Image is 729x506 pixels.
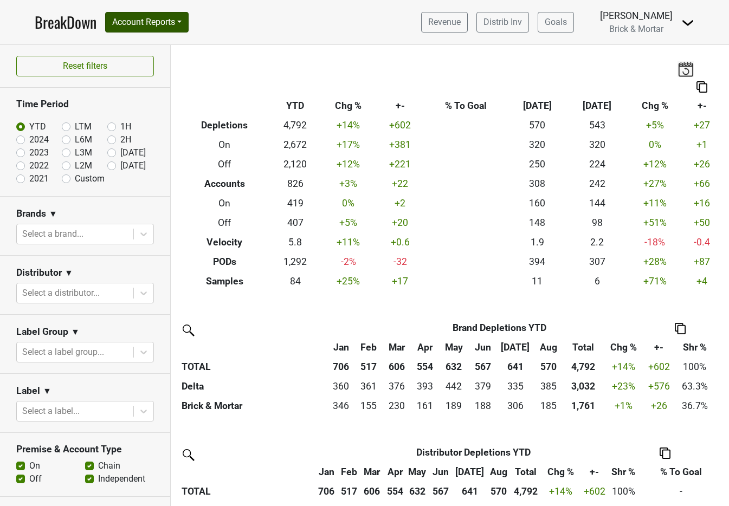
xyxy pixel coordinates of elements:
[377,213,424,232] td: +20
[507,174,567,194] td: 308
[179,396,327,416] th: Brick & Mortar
[330,379,352,393] div: 360
[438,338,469,357] th: May: activate to sort column ascending
[627,194,683,213] td: +11 %
[355,338,383,357] th: Feb: activate to sort column ascending
[71,326,80,339] span: ▼
[270,213,321,232] td: 407
[469,338,497,357] th: Jun: activate to sort column ascending
[421,12,468,33] a: Revenue
[496,357,534,377] th: 641
[320,116,376,135] td: +14 %
[327,377,355,396] td: 359.953
[330,399,352,413] div: 346
[179,445,196,463] img: filter
[377,252,424,271] td: -32
[314,482,339,501] th: 706
[507,232,567,252] td: 1.9
[16,326,68,338] h3: Label Group
[696,81,707,93] img: Copy to clipboard
[507,116,567,135] td: 570
[472,399,494,413] div: 188
[674,396,716,416] td: 36.7%
[75,133,92,146] label: L6M
[105,12,189,33] button: Account Reports
[355,357,383,377] th: 517
[627,174,683,194] td: +27 %
[567,271,627,291] td: 6
[29,459,40,472] label: On
[683,232,721,252] td: -0.4
[179,338,327,357] th: &nbsp;: activate to sort column ascending
[627,232,683,252] td: -18 %
[29,172,49,185] label: 2021
[179,194,270,213] th: On
[627,213,683,232] td: +51 %
[382,377,411,396] td: 375.882
[382,357,411,377] th: 606
[627,155,683,174] td: +12 %
[627,252,683,271] td: +28 %
[438,377,469,396] td: 442.324
[360,482,384,501] th: 606
[179,462,314,482] th: &nbsp;: activate to sort column ascending
[472,379,494,393] div: 379
[424,96,507,116] th: % To Goal
[16,99,154,110] h3: Time Period
[534,338,563,357] th: Aug: activate to sort column ascending
[453,482,487,501] th: 641
[179,135,270,155] th: On
[384,482,406,501] th: 554
[441,399,467,413] div: 189
[507,271,567,291] td: 11
[405,482,429,501] th: 632
[608,462,640,482] th: Shr %: activate to sort column ascending
[674,377,716,396] td: 63.3%
[644,338,673,357] th: +-: activate to sort column ascending
[507,96,567,116] th: [DATE]
[64,267,73,280] span: ▼
[507,135,567,155] td: 320
[499,379,531,393] div: 335
[683,271,721,291] td: +4
[377,174,424,194] td: +22
[320,155,376,174] td: +12 %
[563,338,603,357] th: Total: activate to sort column ascending
[567,155,627,174] td: 224
[270,252,321,271] td: 1,292
[511,482,540,501] th: 4,792
[683,96,721,116] th: +-
[35,11,96,34] a: BreakDown
[320,135,376,155] td: +17 %
[270,96,321,116] th: YTD
[469,357,497,377] th: 567
[534,377,563,396] td: 385.077
[549,486,572,497] span: +14%
[429,482,453,501] th: 567
[469,396,497,416] td: 188.237
[683,116,721,135] td: +27
[29,120,46,133] label: YTD
[540,462,581,482] th: Chg %: activate to sort column ascending
[612,361,635,372] span: +14%
[16,444,154,455] h3: Premise & Account Type
[566,399,601,413] div: 1,761
[438,396,469,416] td: 189.25
[16,385,40,397] h3: Label
[567,194,627,213] td: 144
[603,396,644,416] td: +1 %
[496,377,534,396] td: 334.773
[603,377,644,396] td: +23 %
[270,116,321,135] td: 4,792
[29,146,49,159] label: 2023
[377,194,424,213] td: +2
[270,271,321,291] td: 84
[534,357,563,377] th: 570
[29,133,49,146] label: 2024
[411,396,438,416] td: 160.577
[270,155,321,174] td: 2,120
[405,462,429,482] th: May: activate to sort column ascending
[49,207,57,220] span: ▼
[534,396,563,416] td: 184.802
[179,482,314,501] th: TOTAL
